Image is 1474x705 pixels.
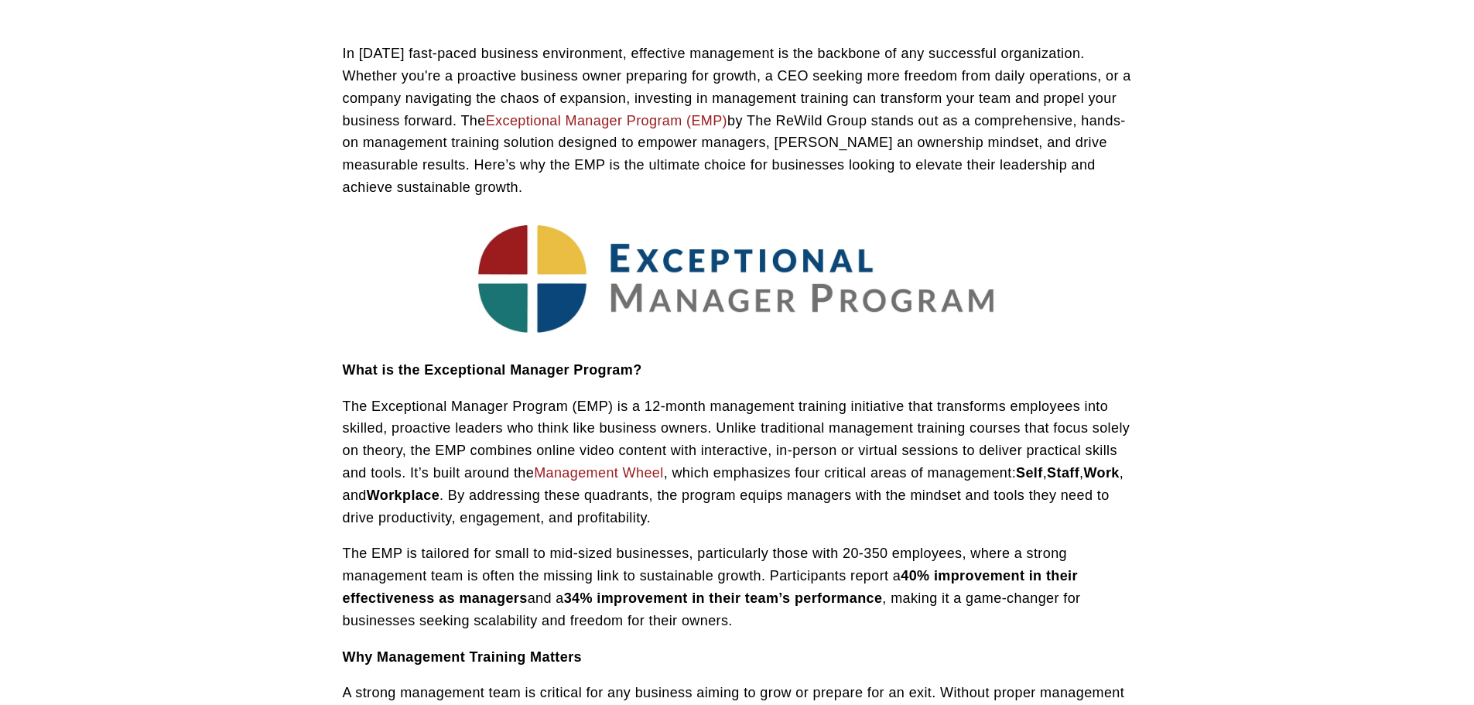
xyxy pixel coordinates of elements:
[343,568,1082,606] strong: 40% improvement in their effectiveness as managers
[34,54,199,70] p: Plugin is loading...
[564,590,883,606] strong: 34% improvement in their team’s performance
[109,12,124,26] img: SEOSpace
[367,488,439,503] strong: Workplace
[1016,465,1043,481] strong: Self
[343,362,642,378] strong: What is the Exceptional Manager Program?
[23,91,50,117] a: Need help?
[343,649,582,665] strong: Why Management Training Matters
[1047,465,1079,481] strong: Staff
[478,225,996,333] a: exceptional manager program logo
[343,43,1132,199] p: In [DATE] fast-paced business environment, effective management is the backbone of any successful...
[34,39,199,54] p: Get ready!
[534,465,664,481] a: Management Wheel
[1083,465,1119,481] strong: Work
[12,74,221,262] img: Rough Water SEO
[343,395,1132,529] p: The Exceptional Manager Program (EMP) is a 12-month management training initiative that transform...
[486,113,727,128] a: Exceptional Manager Program (EMP)
[343,542,1132,631] p: The EMP is tailored for small to mid-sized businesses, particularly those with 20-350 employees, ...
